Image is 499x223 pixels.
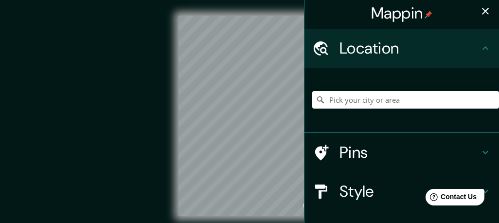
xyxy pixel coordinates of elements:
[339,143,480,162] h4: Pins
[412,185,488,212] iframe: Help widget launcher
[339,182,480,201] h4: Style
[304,29,499,68] div: Location
[312,91,499,109] input: Pick your city or area
[304,133,499,172] div: Pins
[339,38,480,58] h4: Location
[425,11,432,19] img: pin-icon.png
[371,3,433,23] h4: Mappin
[304,172,499,211] div: Style
[178,16,320,216] canvas: Map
